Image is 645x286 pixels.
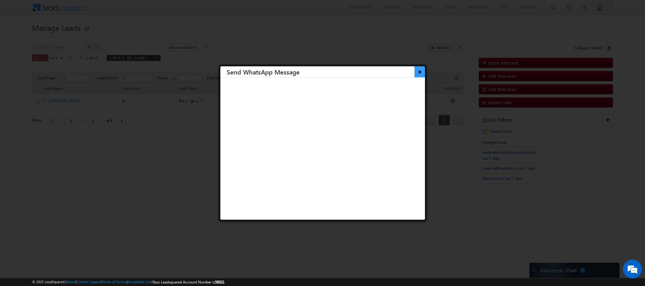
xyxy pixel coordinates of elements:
[86,194,114,202] em: Start Chat
[153,280,224,284] span: Your Leadsquared Account Number is
[8,58,115,188] textarea: Type your message and hit 'Enter'
[102,280,127,284] a: Terms of Service
[215,280,224,284] span: 58921
[227,66,425,77] h3: Send WhatsApp Message
[103,3,118,18] div: Minimize live chat window
[76,280,101,284] a: Contact Support
[415,66,425,77] button: ×
[128,280,152,284] a: Acceptable Use
[33,33,106,41] div: Chat with us now
[66,280,76,284] a: About
[11,33,26,41] img: d_60004797649_company_0_60004797649
[32,279,224,285] span: © 2025 LeadSquared | | | | |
